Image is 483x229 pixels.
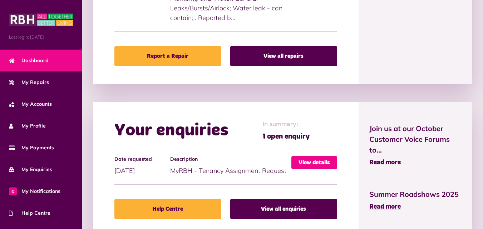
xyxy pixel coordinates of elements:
[291,156,337,169] a: View details
[230,46,337,66] a: View all repairs
[9,13,73,27] img: MyRBH
[114,156,170,175] div: [DATE]
[369,123,462,168] a: Join us at our October Customer Voice Forums to... Read more
[369,189,462,200] span: Summer Roadshows 2025
[9,144,54,151] span: My Payments
[114,120,228,141] h2: Your enquiries
[230,199,337,219] a: View all enquiries
[9,209,50,217] span: Help Centre
[262,131,310,142] span: 1 open enquiry
[9,166,52,173] span: My Enquiries
[114,156,167,162] h4: Date requested
[170,156,291,175] div: MyRBH - Tenancy Assignment Request
[262,120,310,129] span: In summary:
[114,46,221,66] a: Report a Repair
[369,159,401,166] span: Read more
[369,123,462,155] span: Join us at our October Customer Voice Forums to...
[170,156,288,162] h4: Description
[369,189,462,212] a: Summer Roadshows 2025 Read more
[9,79,49,86] span: My Repairs
[9,122,46,130] span: My Profile
[114,199,221,219] a: Help Centre
[9,57,49,64] span: Dashboard
[9,34,73,40] span: Last login: [DATE]
[9,187,17,195] span: 0
[9,188,60,195] span: My Notifications
[9,100,52,108] span: My Accounts
[369,204,401,210] span: Read more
